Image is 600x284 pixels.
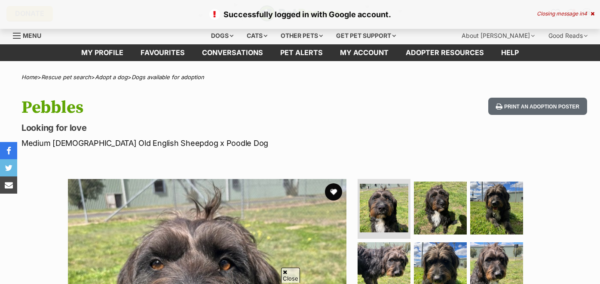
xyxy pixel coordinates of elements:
[360,184,408,232] img: Photo of Pebbles
[132,74,204,80] a: Dogs available for adoption
[493,44,527,61] a: Help
[281,268,300,283] span: Close
[73,44,132,61] a: My profile
[23,32,41,39] span: Menu
[488,98,587,115] button: Print an adoption poster
[21,122,366,134] p: Looking for love
[470,182,523,235] img: Photo of Pebbles
[397,44,493,61] a: Adopter resources
[13,27,47,43] a: Menu
[537,11,594,17] div: Closing message in
[414,182,467,235] img: Photo of Pebbles
[95,74,128,80] a: Adopt a dog
[205,27,239,44] div: Dogs
[21,98,366,117] h1: Pebbles
[325,183,342,201] button: favourite
[9,9,591,20] p: Successfully logged in with Google account.
[330,27,402,44] div: Get pet support
[331,44,397,61] a: My account
[132,44,193,61] a: Favourites
[275,27,329,44] div: Other pets
[272,44,331,61] a: Pet alerts
[21,74,37,80] a: Home
[21,137,366,149] p: Medium [DEMOGRAPHIC_DATA] Old English Sheepdog x Poodle Dog
[193,44,272,61] a: conversations
[456,27,541,44] div: About [PERSON_NAME]
[41,74,91,80] a: Rescue pet search
[542,27,594,44] div: Good Reads
[584,10,587,17] span: 4
[241,27,273,44] div: Cats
